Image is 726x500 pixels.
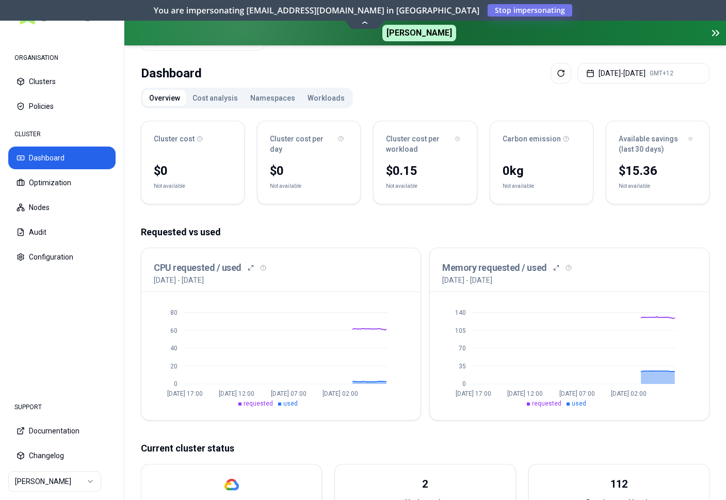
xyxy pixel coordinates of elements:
div: $15.36 [619,163,697,179]
div: 0 kg [503,163,580,179]
div: Not available [154,181,185,191]
span: requested [244,400,273,407]
button: Clusters [8,70,116,93]
h3: Memory requested / used [442,261,547,275]
div: Not available [270,181,301,191]
p: [DATE] - [DATE] [154,275,204,285]
tspan: 0 [174,380,178,388]
div: Available savings (last 30 days) [619,134,697,154]
span: GMT+12 [650,69,673,77]
div: CLUSTER [8,124,116,144]
div: Not available [386,181,417,191]
tspan: [DATE] 07:00 [271,390,306,397]
div: $0 [270,163,348,179]
button: [DATE]-[DATE]GMT+12 [577,63,709,84]
button: Policies [8,95,116,118]
tspan: [DATE] 12:00 [219,390,254,397]
div: SUPPORT [8,397,116,417]
button: Nodes [8,196,116,219]
tspan: [DATE] 07:00 [559,390,595,397]
button: Optimization [8,171,116,194]
p: [DATE] - [DATE] [442,275,492,285]
button: Documentation [8,420,116,442]
tspan: 35 [459,363,466,370]
div: Carbon emission [503,134,580,144]
tspan: 0 [462,380,466,388]
div: ORGANISATION [8,47,116,68]
span: used [572,400,586,407]
tspan: [DATE] 12:00 [507,390,543,397]
button: Changelog [8,444,116,467]
div: 2 [422,477,428,491]
tspan: 105 [455,327,466,334]
div: Not available [503,181,534,191]
tspan: [DATE] 02:00 [322,390,358,397]
tspan: [DATE] 02:00 [611,390,647,397]
tspan: 140 [455,309,466,316]
h3: CPU requested / used [154,261,241,275]
div: $0 [154,163,232,179]
img: gcp [224,477,239,492]
span: [PERSON_NAME] [382,25,456,41]
button: Dashboard [8,147,116,169]
div: Cluster cost per day [270,134,348,154]
div: Cluster cost per workload [386,134,464,154]
tspan: [DATE] 17:00 [167,390,203,397]
span: requested [532,400,561,407]
button: Configuration [8,246,116,268]
tspan: 80 [170,309,178,316]
p: Requested vs used [141,225,709,239]
tspan: 40 [170,345,178,352]
p: Current cluster status [141,441,709,456]
div: $0.15 [386,163,464,179]
tspan: 70 [459,345,466,352]
div: Not available [619,181,650,191]
button: Audit [8,221,116,244]
div: 112 [610,477,627,491]
span: used [283,400,298,407]
div: Dashboard [141,63,202,84]
button: Namespaces [244,90,301,106]
button: Cost analysis [186,90,244,106]
div: Cluster cost [154,134,232,144]
tspan: 60 [170,327,178,334]
tspan: [DATE] 17:00 [456,390,491,397]
button: Overview [143,90,186,106]
button: Workloads [301,90,351,106]
tspan: 20 [170,363,178,370]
